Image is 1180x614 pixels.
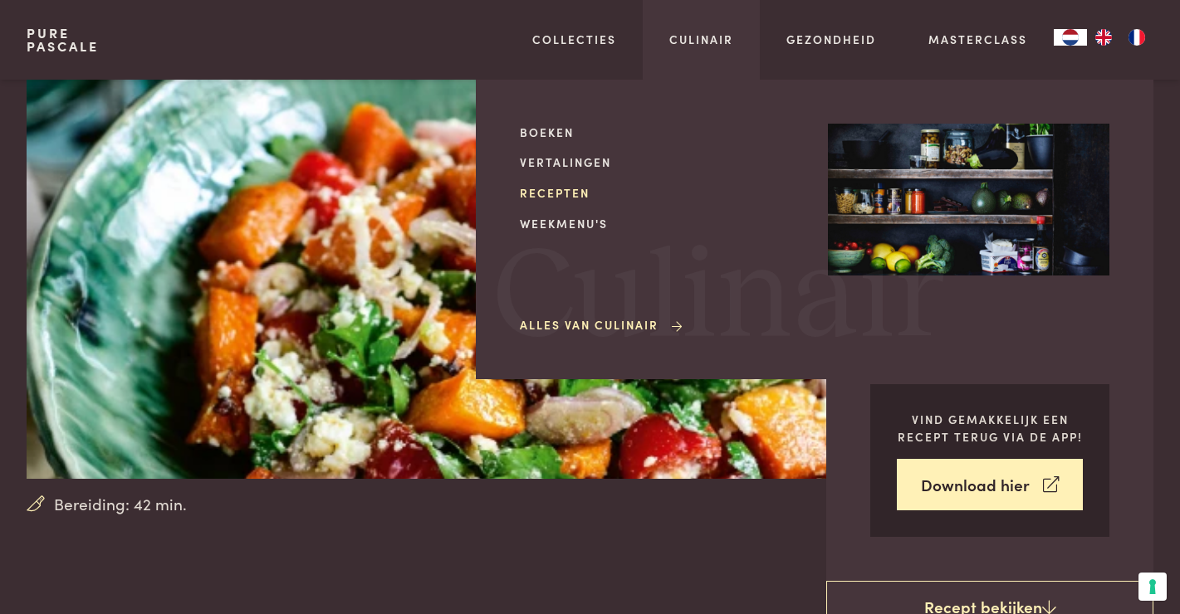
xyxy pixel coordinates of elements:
[1054,29,1153,46] aside: Language selected: Nederlands
[1087,29,1153,46] ul: Language list
[1054,29,1087,46] a: NL
[520,316,685,334] a: Alles van Culinair
[54,492,187,516] span: Bereiding: 42 min.
[828,124,1109,276] img: Culinair
[897,459,1083,511] a: Download hier
[928,31,1027,48] a: Masterclass
[1054,29,1087,46] div: Language
[1138,573,1167,601] button: Uw voorkeuren voor toestemming voor trackingtechnologieën
[1120,29,1153,46] a: FR
[520,215,801,232] a: Weekmenu's
[493,235,945,362] span: Culinair
[520,124,801,141] a: Boeken
[520,184,801,202] a: Recepten
[27,27,99,53] a: PurePascale
[897,411,1083,445] p: Vind gemakkelijk een recept terug via de app!
[520,153,801,171] a: Vertalingen
[1087,29,1120,46] a: EN
[669,31,733,48] a: Culinair
[532,31,616,48] a: Collecties
[786,31,876,48] a: Gezondheid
